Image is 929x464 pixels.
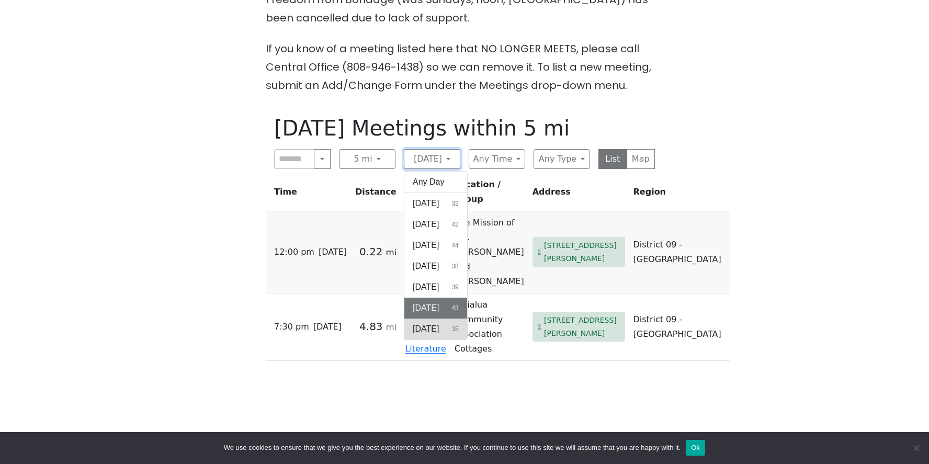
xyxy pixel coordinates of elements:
[451,282,458,292] span: 39 results
[274,245,314,259] span: 12:00 PM
[627,149,655,169] button: Map
[319,245,347,259] span: [DATE]
[544,239,621,265] span: [STREET_ADDRESS][PERSON_NAME]
[404,171,468,340] div: [DATE]
[469,149,525,169] button: Any Time
[528,177,629,211] th: Address
[404,319,467,339] button: [DATE]35 results
[413,197,439,210] span: [DATE]
[359,245,383,258] span: 0.22
[451,220,458,229] span: 42 results
[266,40,663,95] p: If you know of a meeting listed here that NO LONGER MEETS, please call Central Office (808-946-14...
[224,443,681,453] span: We use cookies to ensure that we give you the best experience on our website. If you continue to ...
[451,303,458,313] span: 43 results
[274,116,655,141] h1: [DATE] Meetings within 5 mi
[404,298,467,319] button: [DATE]43 results
[451,241,458,250] span: 44 results
[404,193,467,214] button: [DATE]32 results
[450,177,528,211] th: Location / Group
[351,177,401,211] th: Distance
[405,300,446,354] a: (Physical) [DATE] Night Literature
[450,293,528,361] td: Waialua Community Association Cottages
[629,211,730,293] td: District 09 - [GEOGRAPHIC_DATA]
[274,320,309,334] span: 7:30 PM
[404,172,467,193] button: Any Day
[413,281,439,293] span: [DATE]
[314,149,331,169] button: Near Me
[413,218,439,231] span: [DATE]
[386,247,397,257] small: mi
[404,235,467,256] button: [DATE]44 results
[404,214,467,235] button: [DATE]42 results
[911,443,921,453] span: No
[450,211,528,293] td: The Mission of Sts. [PERSON_NAME] and [PERSON_NAME]
[339,149,395,169] button: 5 mi
[404,149,460,169] button: [DATE]
[404,277,467,298] button: [DATE]39 results
[451,324,458,334] span: 35 results
[598,149,627,169] button: List
[413,239,439,252] span: [DATE]
[413,323,439,335] span: [DATE]
[313,320,342,334] span: [DATE]
[451,262,458,271] span: 38 results
[386,322,397,332] small: mi
[544,314,621,339] span: [STREET_ADDRESS][PERSON_NAME]
[451,199,458,208] span: 32 results
[686,440,705,456] button: Ok
[629,293,730,361] td: District 09 - [GEOGRAPHIC_DATA]
[266,177,351,211] th: Time
[401,177,450,211] th: Meeting
[404,256,467,277] button: [DATE]38 results
[413,260,439,273] span: [DATE]
[629,177,730,211] th: Region
[413,302,439,314] span: [DATE]
[534,149,590,169] button: Any Type
[359,320,383,333] span: 4.83
[274,149,314,169] input: Near Me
